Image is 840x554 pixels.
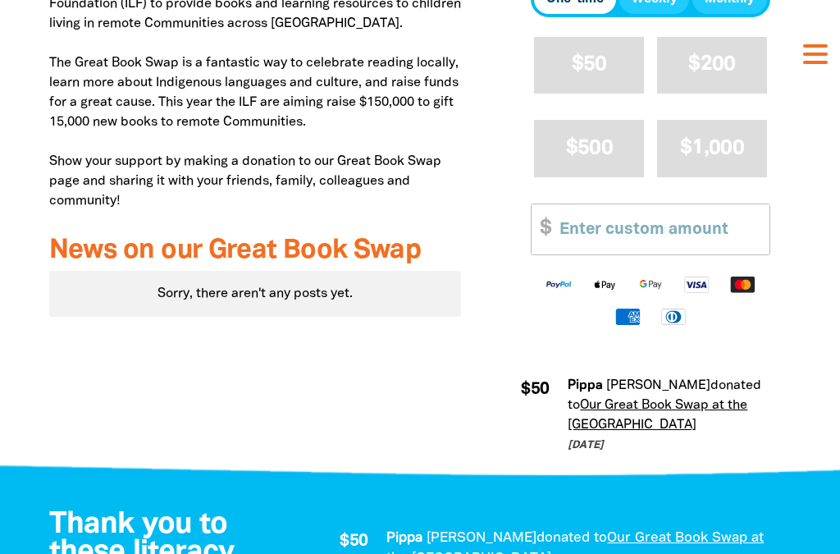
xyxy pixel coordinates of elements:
span: $500 [566,139,613,158]
em: Pippa [386,532,422,544]
img: Mastercard logo [719,275,765,294]
div: Paginated content [49,271,461,317]
img: Google Pay logo [628,275,673,294]
button: $500 [534,120,644,176]
span: $50 [572,55,607,74]
img: American Express logo [605,307,651,326]
span: donated to [536,532,607,544]
span: $1,000 [680,139,744,158]
em: [PERSON_NAME] [606,380,710,391]
div: Available payment methods [531,262,770,339]
p: [DATE] [568,438,778,455]
input: Enter custom amount [548,204,769,254]
button: $200 [657,37,767,94]
h3: News on our Great Book Swap [49,236,461,265]
span: $50 [521,382,549,399]
button: $50 [534,37,644,94]
a: Our Great Book Swap at the [GEOGRAPHIC_DATA] [568,400,747,431]
div: Donation stream [510,376,791,454]
img: Visa logo [673,275,719,294]
img: Paypal logo [536,275,582,294]
span: $ [532,204,551,254]
button: $1,000 [657,120,767,176]
em: [PERSON_NAME] [427,532,536,544]
img: Apple Pay logo [582,275,628,294]
span: $200 [688,55,735,74]
div: Sorry, there aren't any posts yet. [49,271,461,317]
span: $50 [340,533,367,551]
em: Pippa [568,380,603,391]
